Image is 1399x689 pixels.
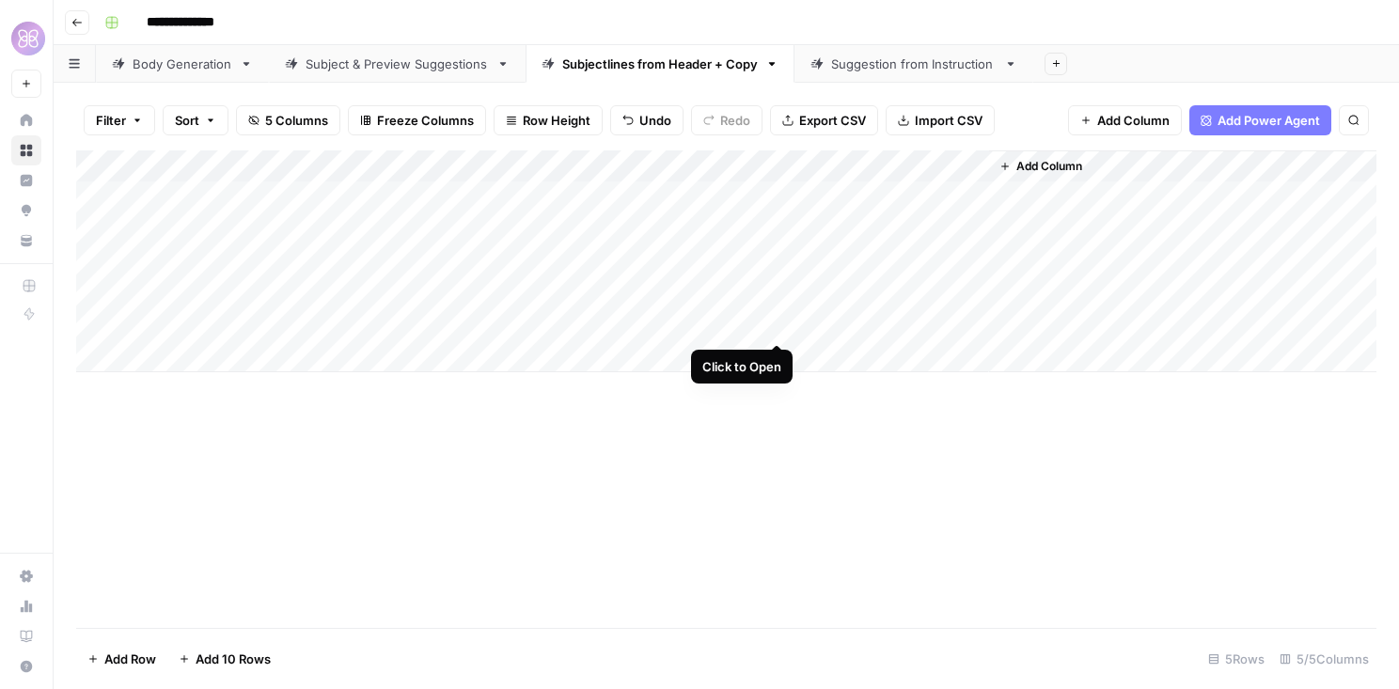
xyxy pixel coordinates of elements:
[133,55,232,73] div: Body Generation
[11,561,41,591] a: Settings
[76,644,167,674] button: Add Row
[96,111,126,130] span: Filter
[96,45,269,83] a: Body Generation
[1189,105,1331,135] button: Add Power Agent
[886,105,995,135] button: Import CSV
[691,105,762,135] button: Redo
[1097,111,1170,130] span: Add Column
[915,111,982,130] span: Import CSV
[11,15,41,62] button: Workspace: HoneyLove
[236,105,340,135] button: 5 Columns
[794,45,1033,83] a: Suggestion from Instruction
[104,650,156,668] span: Add Row
[11,135,41,165] a: Browse
[269,45,526,83] a: Subject & Preview Suggestions
[1272,644,1376,674] div: 5/5 Columns
[377,111,474,130] span: Freeze Columns
[11,22,45,55] img: HoneyLove Logo
[175,111,199,130] span: Sort
[992,154,1090,179] button: Add Column
[562,55,758,73] div: Subjectlines from Header + Copy
[11,105,41,135] a: Home
[639,111,671,130] span: Undo
[163,105,228,135] button: Sort
[1016,158,1082,175] span: Add Column
[610,105,684,135] button: Undo
[348,105,486,135] button: Freeze Columns
[526,45,794,83] a: Subjectlines from Header + Copy
[11,621,41,651] a: Learning Hub
[1068,105,1182,135] button: Add Column
[196,650,271,668] span: Add 10 Rows
[799,111,866,130] span: Export CSV
[831,55,997,73] div: Suggestion from Instruction
[84,105,155,135] button: Filter
[720,111,750,130] span: Redo
[11,651,41,681] button: Help + Support
[167,644,282,674] button: Add 10 Rows
[306,55,489,73] div: Subject & Preview Suggestions
[494,105,603,135] button: Row Height
[770,105,878,135] button: Export CSV
[702,357,781,376] div: Click to Open
[11,226,41,256] a: Your Data
[1201,644,1272,674] div: 5 Rows
[11,591,41,621] a: Usage
[523,111,590,130] span: Row Height
[11,165,41,196] a: Insights
[11,196,41,226] a: Opportunities
[265,111,328,130] span: 5 Columns
[1218,111,1320,130] span: Add Power Agent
